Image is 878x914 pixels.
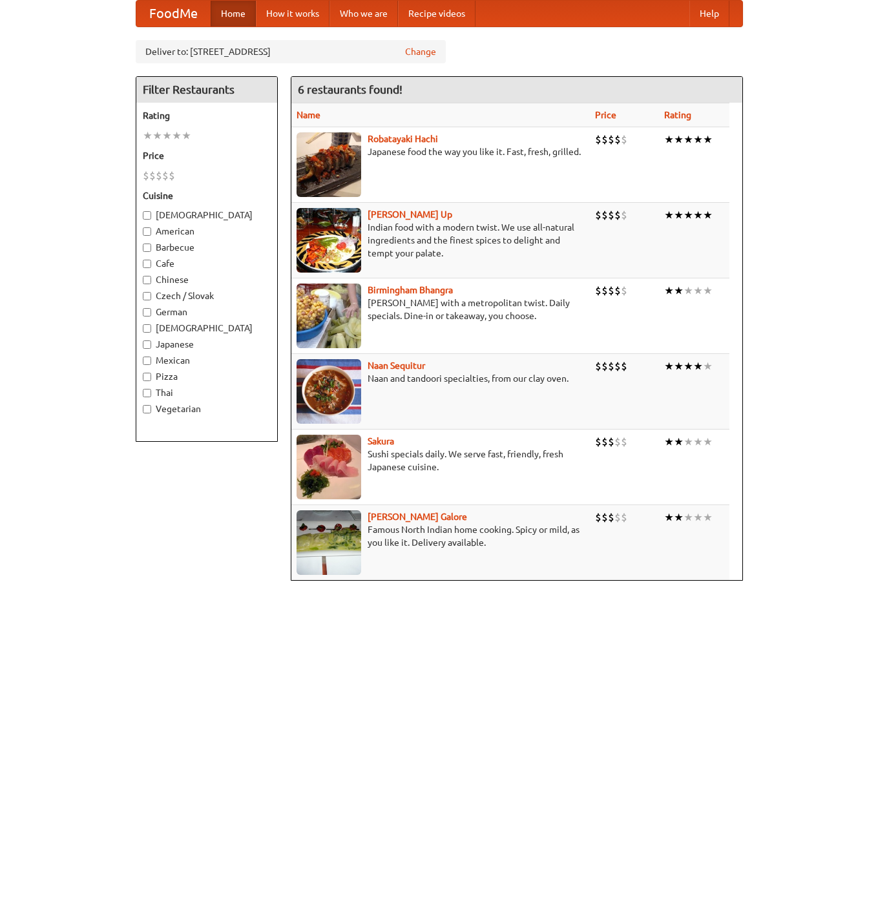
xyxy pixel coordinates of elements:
[601,359,608,373] li: $
[143,244,151,252] input: Barbecue
[608,359,614,373] li: $
[595,435,601,449] li: $
[143,225,271,238] label: American
[621,359,627,373] li: $
[143,276,151,284] input: Chinese
[297,372,585,385] p: Naan and tandoori specialties, from our clay oven.
[684,284,693,298] li: ★
[693,435,703,449] li: ★
[703,132,713,147] li: ★
[664,110,691,120] a: Rating
[684,208,693,222] li: ★
[674,132,684,147] li: ★
[162,129,172,143] li: ★
[297,510,361,575] img: currygalore.jpg
[136,40,446,63] div: Deliver to: [STREET_ADDRESS]
[684,510,693,525] li: ★
[595,510,601,525] li: $
[595,132,601,147] li: $
[614,208,621,222] li: $
[614,132,621,147] li: $
[143,149,271,162] h5: Price
[143,322,271,335] label: [DEMOGRAPHIC_DATA]
[398,1,476,26] a: Recipe videos
[368,436,394,446] a: Sakura
[674,435,684,449] li: ★
[152,129,162,143] li: ★
[608,208,614,222] li: $
[169,169,175,183] li: $
[614,359,621,373] li: $
[143,257,271,270] label: Cafe
[601,435,608,449] li: $
[297,110,320,120] a: Name
[143,306,271,318] label: German
[162,169,169,183] li: $
[689,1,729,26] a: Help
[664,208,674,222] li: ★
[693,510,703,525] li: ★
[368,134,438,144] a: Robatayaki Hachi
[601,510,608,525] li: $
[614,435,621,449] li: $
[182,129,191,143] li: ★
[368,209,452,220] a: [PERSON_NAME] Up
[143,129,152,143] li: ★
[684,435,693,449] li: ★
[297,145,585,158] p: Japanese food the way you like it. Fast, fresh, grilled.
[595,110,616,120] a: Price
[143,357,151,365] input: Mexican
[621,284,627,298] li: $
[693,132,703,147] li: ★
[693,284,703,298] li: ★
[143,211,151,220] input: [DEMOGRAPHIC_DATA]
[149,169,156,183] li: $
[143,189,271,202] h5: Cuisine
[297,296,585,322] p: [PERSON_NAME] with a metropolitan twist. Daily specials. Dine-in or takeaway, you choose.
[595,359,601,373] li: $
[329,1,398,26] a: Who we are
[136,1,211,26] a: FoodMe
[674,284,684,298] li: ★
[703,359,713,373] li: ★
[664,359,674,373] li: ★
[143,109,271,122] h5: Rating
[143,292,151,300] input: Czech / Slovak
[703,284,713,298] li: ★
[368,360,425,371] a: Naan Sequitur
[608,132,614,147] li: $
[703,435,713,449] li: ★
[297,221,585,260] p: Indian food with a modern twist. We use all-natural ingredients and the finest spices to delight ...
[621,132,627,147] li: $
[684,359,693,373] li: ★
[297,359,361,424] img: naansequitur.jpg
[693,208,703,222] li: ★
[143,340,151,349] input: Japanese
[674,510,684,525] li: ★
[143,260,151,268] input: Cafe
[621,435,627,449] li: $
[143,324,151,333] input: [DEMOGRAPHIC_DATA]
[298,83,402,96] ng-pluralize: 6 restaurants found!
[143,389,151,397] input: Thai
[674,359,684,373] li: ★
[136,77,277,103] h4: Filter Restaurants
[368,512,467,522] a: [PERSON_NAME] Galore
[608,435,614,449] li: $
[693,359,703,373] li: ★
[297,448,585,473] p: Sushi specials daily. We serve fast, friendly, fresh Japanese cuisine.
[143,241,271,254] label: Barbecue
[297,208,361,273] img: curryup.jpg
[684,132,693,147] li: ★
[143,227,151,236] input: American
[614,510,621,525] li: $
[156,169,162,183] li: $
[211,1,256,26] a: Home
[297,284,361,348] img: bhangra.jpg
[664,284,674,298] li: ★
[297,132,361,197] img: robatayaki.jpg
[608,510,614,525] li: $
